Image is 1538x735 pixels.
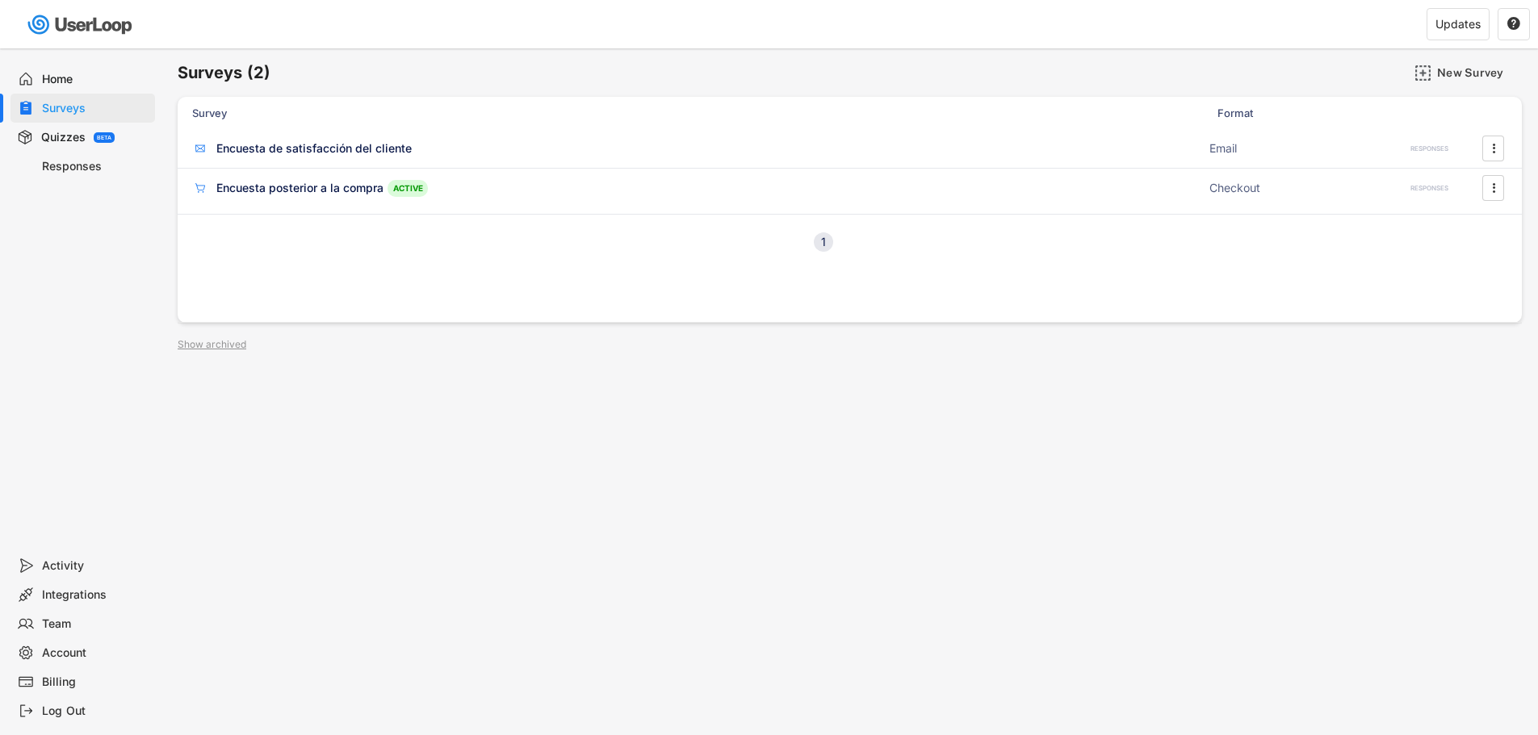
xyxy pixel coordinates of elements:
[1410,184,1448,193] div: RESPONSES
[1437,65,1518,80] div: New Survey
[42,72,149,87] div: Home
[42,101,149,116] div: Surveys
[42,674,149,690] div: Billing
[388,180,428,197] div: ACTIVE
[42,587,149,603] div: Integrations
[178,62,270,84] h6: Surveys (2)
[42,704,149,719] div: Log Out
[42,159,149,174] div: Responses
[1435,19,1481,30] div: Updates
[814,236,833,248] div: 1
[1217,106,1379,120] div: Format
[1486,136,1502,161] button: 
[24,8,138,41] img: userloop-logo-01.svg
[1507,17,1521,31] button: 
[1492,179,1495,196] text: 
[178,340,246,349] div: Show archived
[41,130,86,145] div: Quizzes
[42,616,149,632] div: Team
[1410,144,1448,153] div: RESPONSES
[1486,176,1502,200] button: 
[42,558,149,574] div: Activity
[97,135,111,140] div: BETA
[216,140,412,157] div: Encuesta de satisfacción del cliente
[1507,16,1520,31] text: 
[216,180,383,196] div: Encuesta posterior a la compra
[1209,140,1371,157] div: Email
[192,106,1208,120] div: Survey
[1414,65,1431,81] img: AddMajor.svg
[1492,140,1495,157] text: 
[1209,180,1371,196] div: Checkout
[42,645,149,661] div: Account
